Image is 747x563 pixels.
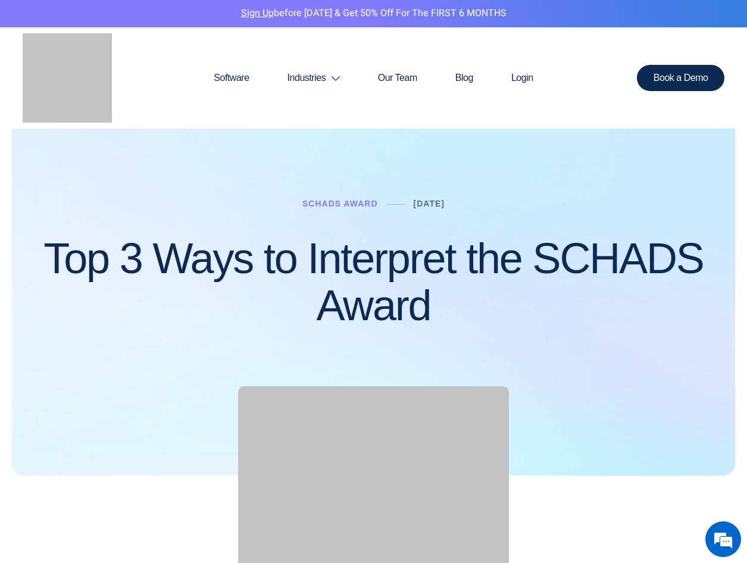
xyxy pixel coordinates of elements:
[302,199,378,208] a: Schads Award
[359,49,436,107] a: Our Team
[654,73,708,83] span: Book a Demo
[9,6,738,21] p: before [DATE] & Get 50% Off for the FIRST 6 MONTHS
[268,49,359,107] a: Industries
[24,235,723,329] h1: Top 3 Ways to Interpret the SCHADS Award
[414,199,445,208] a: [DATE]
[195,49,268,107] a: Software
[637,65,725,91] a: Book a Demo
[492,49,552,107] a: Login
[436,49,492,107] a: Blog
[241,6,274,20] a: Sign Up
